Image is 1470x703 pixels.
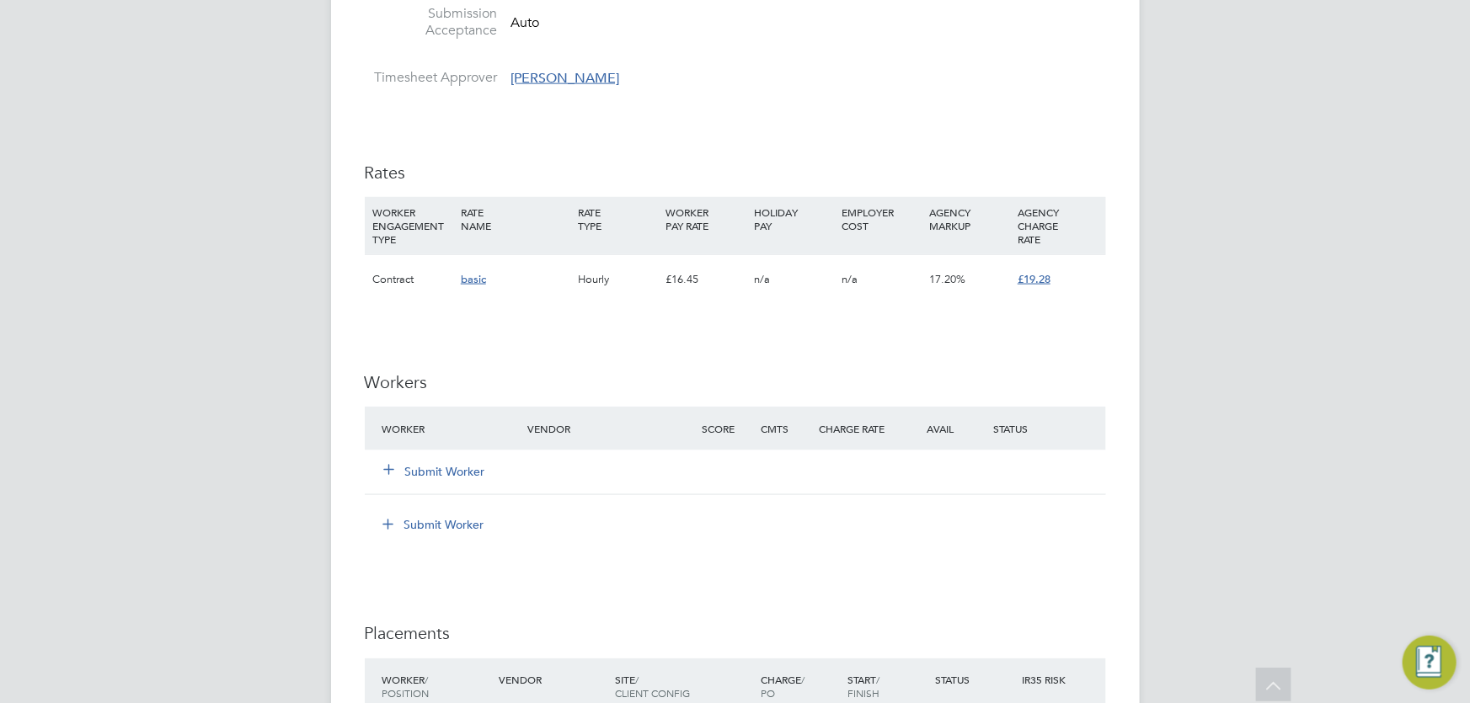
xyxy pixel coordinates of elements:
[931,665,1018,695] div: Status
[1013,197,1101,254] div: AGENCY CHARGE RATE
[365,371,1106,393] h3: Workers
[756,413,815,444] div: Cmts
[574,255,661,304] div: Hourly
[837,197,925,241] div: EMPLOYER COST
[750,197,837,241] div: HOLIDAY PAY
[761,674,804,700] span: / PO
[847,674,879,700] span: / Finish
[461,272,486,286] span: basic
[378,413,524,444] div: Worker
[494,665,611,695] div: Vendor
[842,272,858,286] span: n/a
[369,197,457,254] div: WORKER ENGAGEMENT TYPE
[365,162,1106,184] h3: Rates
[382,674,430,700] span: / Position
[369,255,457,304] div: Contract
[1403,636,1457,690] button: Engage Resource Center
[698,413,756,444] div: Score
[385,464,486,481] button: Submit Worker
[457,197,574,241] div: RATE NAME
[754,272,770,286] span: n/a
[365,5,498,40] label: Submission Acceptance
[815,413,902,444] div: Charge Rate
[372,512,498,539] button: Submit Worker
[511,70,620,87] span: [PERSON_NAME]
[523,413,698,444] div: Vendor
[661,197,749,241] div: WORKER PAY RATE
[930,272,966,286] span: 17.20%
[615,674,690,700] span: / Client Config
[365,69,498,87] label: Timesheet Approver
[365,623,1106,645] h3: Placements
[902,413,990,444] div: Avail
[1018,665,1077,695] div: IR35 Risk
[574,197,661,241] div: RATE TYPE
[989,413,1105,444] div: Status
[661,255,749,304] div: £16.45
[926,197,1013,241] div: AGENCY MARKUP
[511,14,540,31] span: Auto
[1018,272,1050,286] span: £19.28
